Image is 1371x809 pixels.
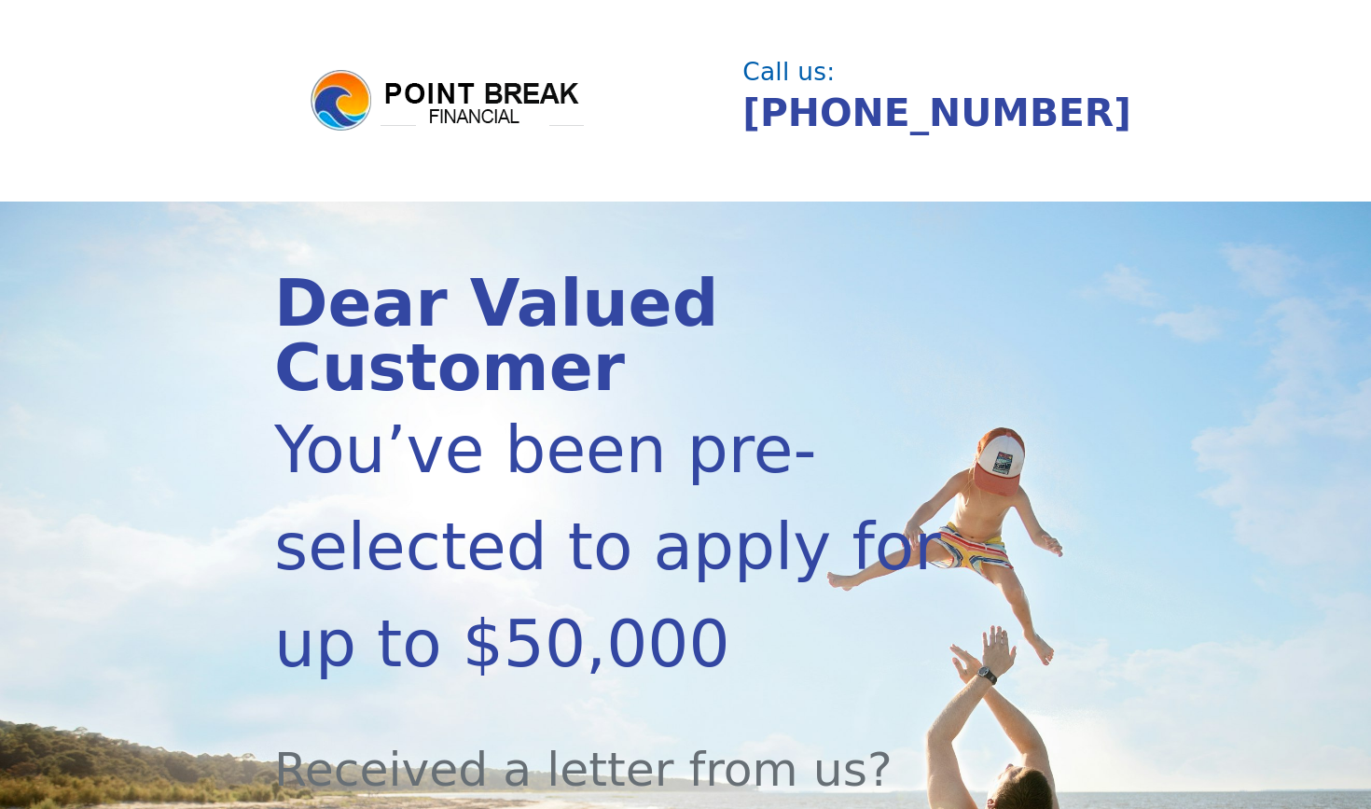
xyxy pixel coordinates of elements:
div: Received a letter from us? [274,692,974,805]
div: Call us: [742,60,1086,84]
div: You’ve been pre-selected to apply for up to $50,000 [274,401,974,692]
a: [PHONE_NUMBER] [742,91,1131,135]
div: Dear Valued Customer [274,272,974,401]
img: logo.png [308,67,588,134]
